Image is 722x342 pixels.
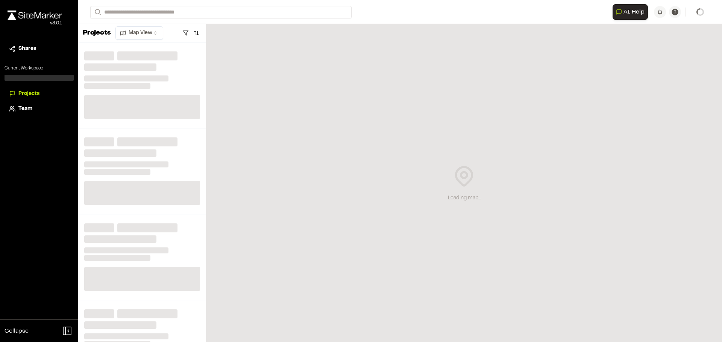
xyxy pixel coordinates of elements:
[9,90,69,98] a: Projects
[613,4,648,20] button: Open AI Assistant
[5,65,74,72] p: Current Workspace
[9,105,69,113] a: Team
[83,28,111,38] p: Projects
[5,327,29,336] span: Collapse
[448,194,481,202] div: Loading map...
[90,6,104,18] button: Search
[9,45,69,53] a: Shares
[8,11,62,20] img: rebrand.png
[623,8,645,17] span: AI Help
[18,90,39,98] span: Projects
[8,20,62,27] div: Oh geez...please don't...
[613,4,651,20] div: Open AI Assistant
[18,45,36,53] span: Shares
[18,105,32,113] span: Team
